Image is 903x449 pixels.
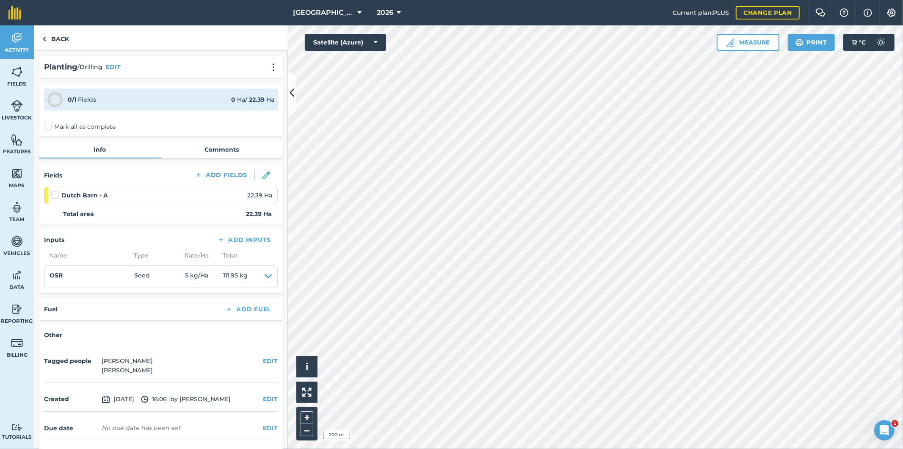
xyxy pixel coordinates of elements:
[44,388,278,412] div: by [PERSON_NAME]
[263,394,278,404] button: EDIT
[843,34,895,51] button: 12 °C
[262,172,270,179] img: svg+xml;base64,PHN2ZyB3aWR0aD0iMTgiIGhlaWdodD0iMTgiIHZpZXdCb3g9IjAgMCAxOCAxOCIgZmlsbD0ibm9uZSIgeG...
[63,209,94,219] strong: Total area
[44,122,116,131] label: Mark all as complete
[11,133,23,146] img: svg+xml;base64,PHN2ZyB4bWxucz0iaHR0cDovL3d3dy53My5vcmcvMjAwMC9zdmciIHdpZHRoPSI1NiIgaGVpZ2h0PSI2MC...
[839,8,849,17] img: A question mark icon
[873,34,889,51] img: svg+xml;base64,PD94bWwgdmVyc2lvbj0iMS4wIiBlbmNvZGluZz0idXRmLTgiPz4KPCEtLSBHZW5lcmF0b3I6IEFkb2JlIE...
[246,209,272,219] strong: 22.39 Ha
[188,169,254,181] button: Add Fields
[34,25,77,50] a: Back
[726,38,735,47] img: Ruler icon
[249,96,265,103] strong: 22.39
[44,235,64,244] h4: Inputs
[218,303,278,315] button: Add Fuel
[161,141,283,158] a: Comments
[44,171,62,180] h4: Fields
[44,394,98,404] h4: Created
[302,388,312,397] img: Four arrows, one pointing top left, one top right, one bottom right and the last bottom left
[39,141,161,158] a: Info
[11,66,23,78] img: svg+xml;base64,PHN2ZyB4bWxucz0iaHR0cDovL3d3dy53My5vcmcvMjAwMC9zdmciIHdpZHRoPSI1NiIgaGVpZ2h0PSI2MC...
[223,271,248,283] span: 111.95 kg
[736,6,800,19] a: Change plan
[8,6,21,19] img: fieldmargin Logo
[788,34,835,51] button: Print
[102,394,134,405] span: [DATE]
[886,8,897,17] img: A cog icon
[179,251,218,260] span: Rate/ Ha
[11,235,23,248] img: svg+xml;base64,PD94bWwgdmVyc2lvbj0iMS4wIiBlbmNvZGluZz0idXRmLTgiPz4KPCEtLSBHZW5lcmF0b3I6IEFkb2JlIE...
[864,8,872,18] img: svg+xml;base64,PHN2ZyB4bWxucz0iaHR0cDovL3d3dy53My5vcmcvMjAwMC9zdmciIHdpZHRoPSIxNyIgaGVpZ2h0PSIxNy...
[77,62,102,72] span: / Drilling
[44,330,278,340] h4: Other
[106,62,121,72] button: EDIT
[134,271,185,283] span: Seed
[185,271,223,283] span: 5 kg / Ha
[44,251,129,260] span: Name
[11,337,23,349] img: svg+xml;base64,PD94bWwgdmVyc2lvbj0iMS4wIiBlbmNvZGluZz0idXRmLTgiPz4KPCEtLSBHZW5lcmF0b3I6IEFkb2JlIE...
[11,303,23,316] img: svg+xml;base64,PD94bWwgdmVyc2lvbj0iMS4wIiBlbmNvZGluZz0idXRmLTgiPz4KPCEtLSBHZW5lcmF0b3I6IEFkb2JlIE...
[815,8,826,17] img: Two speech bubbles overlapping with the left bubble in the forefront
[42,34,46,44] img: svg+xml;base64,PHN2ZyB4bWxucz0iaHR0cDovL3d3dy53My5vcmcvMjAwMC9zdmciIHdpZHRoPSI5IiBoZWlnaHQ9IjI0Ii...
[102,356,153,366] li: [PERSON_NAME]
[263,356,278,366] button: EDIT
[129,251,179,260] span: Type
[377,8,393,18] span: 2026
[210,234,278,246] button: Add Inputs
[231,96,235,103] strong: 0
[102,366,153,375] li: [PERSON_NAME]
[301,424,313,436] button: –
[305,34,386,51] button: Satellite (Azure)
[11,424,23,432] img: svg+xml;base64,PD94bWwgdmVyc2lvbj0iMS4wIiBlbmNvZGluZz0idXRmLTgiPz4KPCEtLSBHZW5lcmF0b3I6IEFkb2JlIE...
[50,271,272,283] summary: OSRSeed5 kg/Ha111.95 kg
[874,420,895,441] iframe: Intercom live chat
[102,394,110,405] img: svg+xml;base64,PD94bWwgdmVyc2lvbj0iMS4wIiBlbmNvZGluZz0idXRmLTgiPz4KPCEtLSBHZW5lcmF0b3I6IEFkb2JlIE...
[68,96,76,103] strong: 0 / 1
[852,34,866,51] span: 12 ° C
[44,305,58,314] h4: Fuel
[11,100,23,112] img: svg+xml;base64,PD94bWwgdmVyc2lvbj0iMS4wIiBlbmNvZGluZz0idXRmLTgiPz4KPCEtLSBHZW5lcmF0b3I6IEFkb2JlIE...
[268,63,279,72] img: svg+xml;base64,PHN2ZyB4bWxucz0iaHR0cDovL3d3dy53My5vcmcvMjAwMC9zdmciIHdpZHRoPSIyMCIgaGVpZ2h0PSIyNC...
[11,269,23,282] img: svg+xml;base64,PD94bWwgdmVyc2lvbj0iMS4wIiBlbmNvZGluZz0idXRmLTgiPz4KPCEtLSBHZW5lcmF0b3I6IEFkb2JlIE...
[50,271,134,280] h4: OSR
[68,95,96,104] div: Fields
[141,394,149,405] img: svg+xml;base64,PD94bWwgdmVyc2lvbj0iMS4wIiBlbmNvZGluZz0idXRmLTgiPz4KPCEtLSBHZW5lcmF0b3I6IEFkb2JlIE...
[892,420,898,427] span: 1
[44,61,77,73] h2: Planting
[11,32,23,44] img: svg+xml;base64,PD94bWwgdmVyc2lvbj0iMS4wIiBlbmNvZGluZz0idXRmLTgiPz4KPCEtLSBHZW5lcmF0b3I6IEFkb2JlIE...
[296,356,318,377] button: i
[673,8,729,17] span: Current plan : PLUS
[717,34,779,51] button: Measure
[306,361,308,372] span: i
[231,95,274,104] div: Ha / Ha
[102,424,180,432] div: No due date has been set
[44,356,98,366] h4: Tagged people
[44,424,98,433] h4: Due date
[301,411,313,424] button: +
[795,37,804,47] img: svg+xml;base64,PHN2ZyB4bWxucz0iaHR0cDovL3d3dy53My5vcmcvMjAwMC9zdmciIHdpZHRoPSIxOSIgaGVpZ2h0PSIyNC...
[141,394,167,405] span: 16:06
[293,8,354,18] span: [GEOGRAPHIC_DATA]
[61,191,108,200] strong: Dutch Barn - A
[11,201,23,214] img: svg+xml;base64,PD94bWwgdmVyc2lvbj0iMS4wIiBlbmNvZGluZz0idXRmLTgiPz4KPCEtLSBHZW5lcmF0b3I6IEFkb2JlIE...
[11,167,23,180] img: svg+xml;base64,PHN2ZyB4bWxucz0iaHR0cDovL3d3dy53My5vcmcvMjAwMC9zdmciIHdpZHRoPSI1NiIgaGVpZ2h0PSI2MC...
[218,251,237,260] span: Total
[247,191,272,200] span: 22.39 Ha
[263,424,278,433] button: EDIT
